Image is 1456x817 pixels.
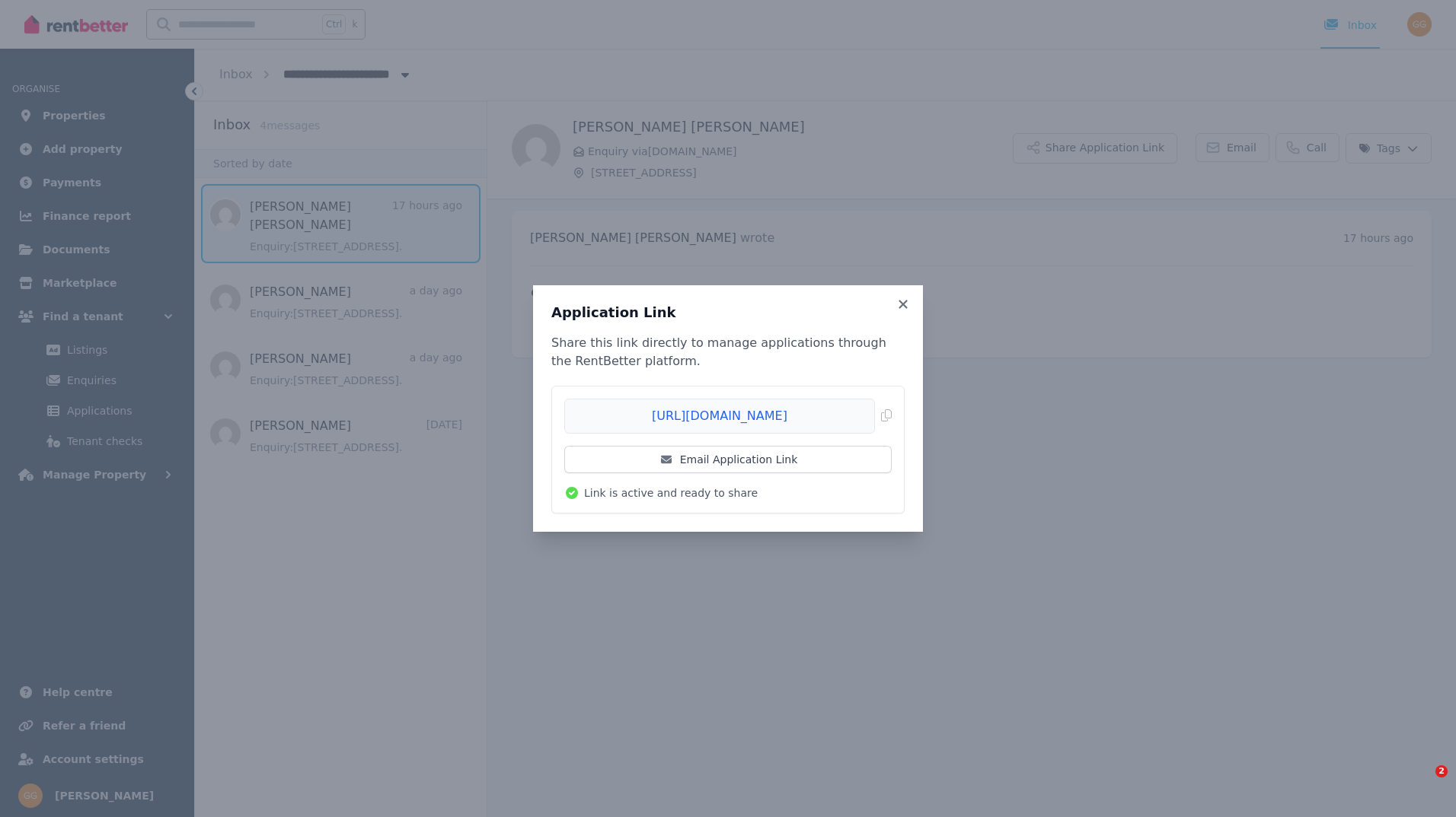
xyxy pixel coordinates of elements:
[564,446,892,473] a: Email Application Link
[1404,765,1441,802] iframe: Intercom live chat
[584,485,758,501] span: Link is active and ready to share
[551,304,905,322] h3: Application Link
[1435,765,1448,777] span: 2
[551,334,905,370] p: Share this link directly to manage applications through the RentBetter platform.
[564,399,892,434] button: [URL][DOMAIN_NAME]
